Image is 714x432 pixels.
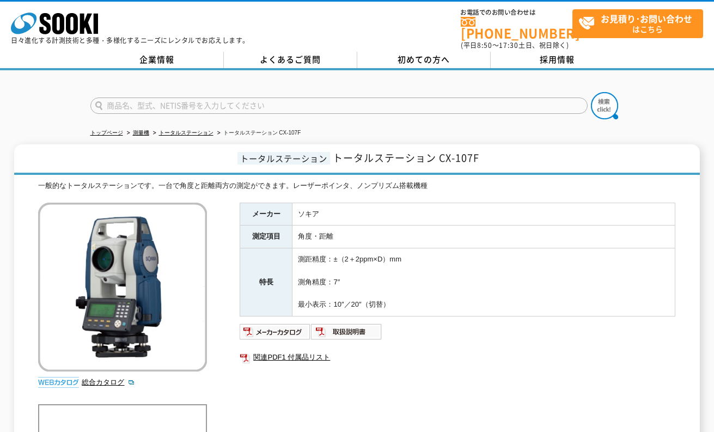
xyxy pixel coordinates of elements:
input: 商品名、型式、NETIS番号を入力してください [90,98,588,114]
strong: お見積り･お問い合わせ [601,12,692,25]
img: メーカーカタログ [240,323,311,340]
a: 測量機 [133,130,149,136]
div: 一般的なトータルステーションです。一台で角度と距離両方の測定ができます。レーザーポインタ、ノンプリズム搭載機種 [38,180,675,192]
p: 日々進化する計測技術と多種・多様化するニーズにレンタルでお応えします。 [11,37,249,44]
td: 角度・距離 [292,226,675,248]
a: 企業情報 [90,52,224,68]
span: トータルステーション [237,152,330,165]
a: トータルステーション [159,130,213,136]
span: お電話でのお問い合わせは [461,9,572,16]
img: btn_search.png [591,92,618,119]
span: はこちら [578,10,703,37]
img: webカタログ [38,377,79,388]
img: 取扱説明書 [311,323,382,340]
a: 総合カタログ [82,378,135,386]
a: メーカーカタログ [240,330,311,338]
td: 測距精度：±（2＋2ppm×D）mm 測角精度：7″ 最小表示：10″／20″（切替） [292,248,675,317]
td: ソキア [292,203,675,226]
a: トップページ [90,130,123,136]
a: 採用情報 [491,52,624,68]
th: 測定項目 [240,226,292,248]
img: トータルステーション CX-107F [38,203,207,372]
span: トータルステーション CX-107F [333,150,479,165]
a: 関連PDF1 付属品リスト [240,350,675,364]
span: 8:50 [477,40,492,50]
a: よくあるご質問 [224,52,357,68]
a: お見積り･お問い合わせはこちら [572,9,703,38]
span: (平日 ～ 土日、祝日除く) [461,40,569,50]
span: 初めての方へ [398,53,450,65]
th: 特長 [240,248,292,317]
a: [PHONE_NUMBER] [461,17,572,39]
a: 初めての方へ [357,52,491,68]
a: 取扱説明書 [311,330,382,338]
th: メーカー [240,203,292,226]
li: トータルステーション CX-107F [215,127,301,139]
span: 17:30 [499,40,518,50]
